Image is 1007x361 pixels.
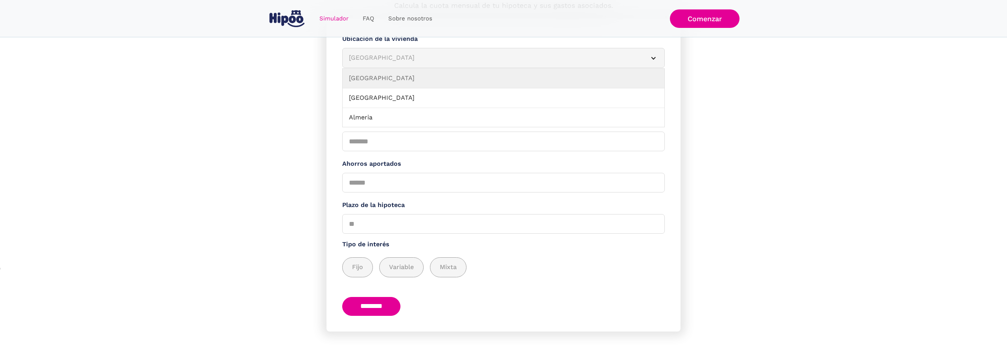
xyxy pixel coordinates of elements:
a: Simulador [312,11,356,26]
label: Tipo de interés [342,240,665,249]
span: Variable [389,262,414,272]
label: Plazo de la hipoteca [342,200,665,210]
a: Almeria [343,108,664,128]
a: [GEOGRAPHIC_DATA] [343,88,664,108]
article: [GEOGRAPHIC_DATA] [342,48,665,68]
a: Sobre nosotros [381,11,439,26]
span: Mixta [440,262,457,272]
nav: [GEOGRAPHIC_DATA] [342,68,665,127]
div: add_description_here [342,257,665,277]
div: [GEOGRAPHIC_DATA] [349,53,639,63]
label: Ubicación de la vivienda [342,34,665,44]
a: Comenzar [670,9,740,28]
a: FAQ [356,11,381,26]
span: Fijo [352,262,363,272]
form: Simulador Form [326,18,681,332]
a: home [267,7,306,30]
label: Ahorros aportados [342,159,665,169]
a: [GEOGRAPHIC_DATA] [343,69,664,88]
